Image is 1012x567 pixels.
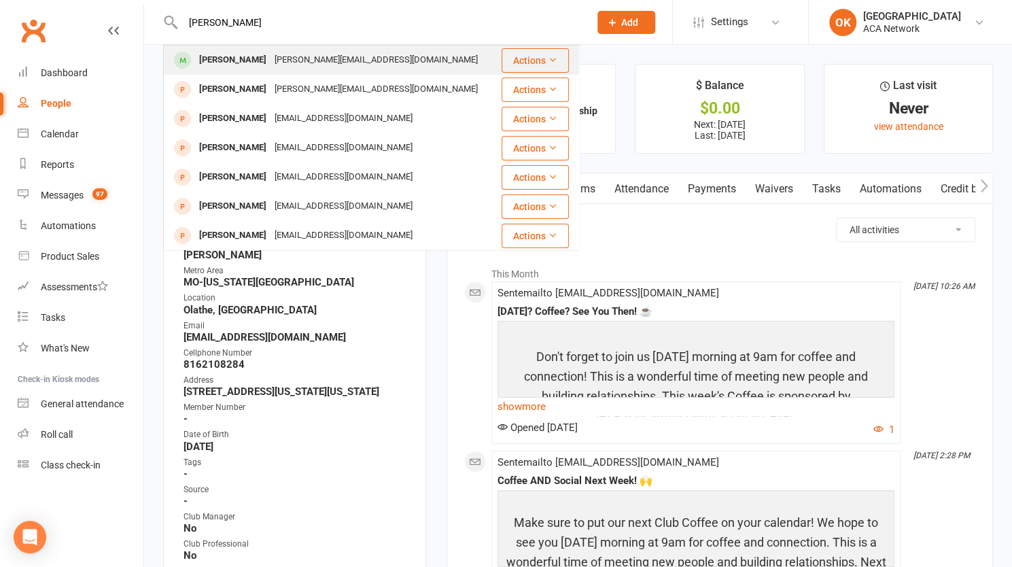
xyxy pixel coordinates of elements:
[184,304,408,316] strong: Olathe, [GEOGRAPHIC_DATA]
[498,306,894,317] div: [DATE]? Coffee? See You Then! ☕️
[873,121,943,132] a: view attendance
[184,320,408,332] div: Email
[648,119,791,141] p: Next: [DATE] Last: [DATE]
[41,67,88,78] div: Dashboard
[41,398,124,409] div: General attendance
[184,468,408,480] strong: -
[41,159,74,170] div: Reports
[271,109,417,128] div: [EMAIL_ADDRESS][DOMAIN_NAME]
[18,58,143,88] a: Dashboard
[271,226,417,245] div: [EMAIL_ADDRESS][DOMAIN_NAME]
[18,419,143,450] a: Roll call
[18,88,143,119] a: People
[498,287,719,299] span: Sent email to [EMAIL_ADDRESS][DOMAIN_NAME]
[179,13,580,32] input: Search...
[14,521,46,553] div: Open Intercom Messenger
[195,226,271,245] div: [PERSON_NAME]
[837,101,980,116] div: Never
[41,312,65,323] div: Tasks
[913,451,970,460] i: [DATE] 2:28 PM
[41,343,90,354] div: What's New
[184,428,408,441] div: Date of Birth
[184,511,408,523] div: Club Manager
[498,475,894,487] div: Coffee AND Social Next Week! 🙌
[184,385,408,398] strong: [STREET_ADDRESS][US_STATE][US_STATE]
[18,389,143,419] a: General attendance kiosk mode
[746,173,803,205] a: Waivers
[863,10,961,22] div: [GEOGRAPHIC_DATA]
[498,397,894,416] a: show more
[184,358,408,371] strong: 8162108284
[184,549,408,562] strong: No
[16,14,50,48] a: Clubworx
[184,495,408,507] strong: -
[184,538,408,551] div: Club Professional
[18,150,143,180] a: Reports
[184,441,408,453] strong: [DATE]
[41,429,73,440] div: Roll call
[18,272,143,303] a: Assessments
[18,211,143,241] a: Automations
[184,347,408,360] div: Cellphone Number
[41,251,99,262] div: Product Sales
[195,50,271,70] div: [PERSON_NAME]
[711,7,748,37] span: Settings
[195,138,271,158] div: [PERSON_NAME]
[464,218,975,239] h3: Activity
[184,401,408,414] div: Member Number
[184,374,408,387] div: Address
[18,180,143,211] a: Messages 97
[803,173,850,205] a: Tasks
[184,276,408,288] strong: MO-[US_STATE][GEOGRAPHIC_DATA]
[41,281,108,292] div: Assessments
[850,173,931,205] a: Automations
[41,128,79,139] div: Calendar
[648,101,791,116] div: $0.00
[502,165,569,190] button: Actions
[863,22,961,35] div: ACA Network
[678,173,746,205] a: Payments
[184,456,408,469] div: Tags
[92,188,107,200] span: 97
[18,333,143,364] a: What's New
[184,483,408,496] div: Source
[271,50,482,70] div: [PERSON_NAME][EMAIL_ADDRESS][DOMAIN_NAME]
[524,349,868,422] span: Don't forget to join us [DATE] morning at 9am for coffee and connection! This is a wonderful time...
[41,460,101,470] div: Class check-in
[621,17,638,28] span: Add
[18,450,143,481] a: Class kiosk mode
[271,196,417,216] div: [EMAIL_ADDRESS][DOMAIN_NAME]
[41,220,96,231] div: Automations
[41,190,84,201] div: Messages
[195,80,271,99] div: [PERSON_NAME]
[464,260,975,281] li: This Month
[184,264,408,277] div: Metro Area
[271,167,417,187] div: [EMAIL_ADDRESS][DOMAIN_NAME]
[18,303,143,333] a: Tasks
[195,196,271,216] div: [PERSON_NAME]
[271,138,417,158] div: [EMAIL_ADDRESS][DOMAIN_NAME]
[184,331,408,343] strong: [EMAIL_ADDRESS][DOMAIN_NAME]
[41,98,71,109] div: People
[18,241,143,272] a: Product Sales
[502,194,569,219] button: Actions
[195,167,271,187] div: [PERSON_NAME]
[18,119,143,150] a: Calendar
[502,136,569,160] button: Actions
[695,77,744,101] div: $ Balance
[184,413,408,425] strong: -
[271,80,482,99] div: [PERSON_NAME][EMAIL_ADDRESS][DOMAIN_NAME]
[498,456,719,468] span: Sent email to [EMAIL_ADDRESS][DOMAIN_NAME]
[502,48,569,73] button: Actions
[913,281,975,291] i: [DATE] 10:26 AM
[880,77,937,101] div: Last visit
[184,522,408,534] strong: No
[829,9,856,36] div: OK
[184,249,408,261] strong: [PERSON_NAME]
[502,78,569,102] button: Actions
[195,109,271,128] div: [PERSON_NAME]
[605,173,678,205] a: Attendance
[597,11,655,34] button: Add
[184,292,408,305] div: Location
[498,422,578,434] span: Opened [DATE]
